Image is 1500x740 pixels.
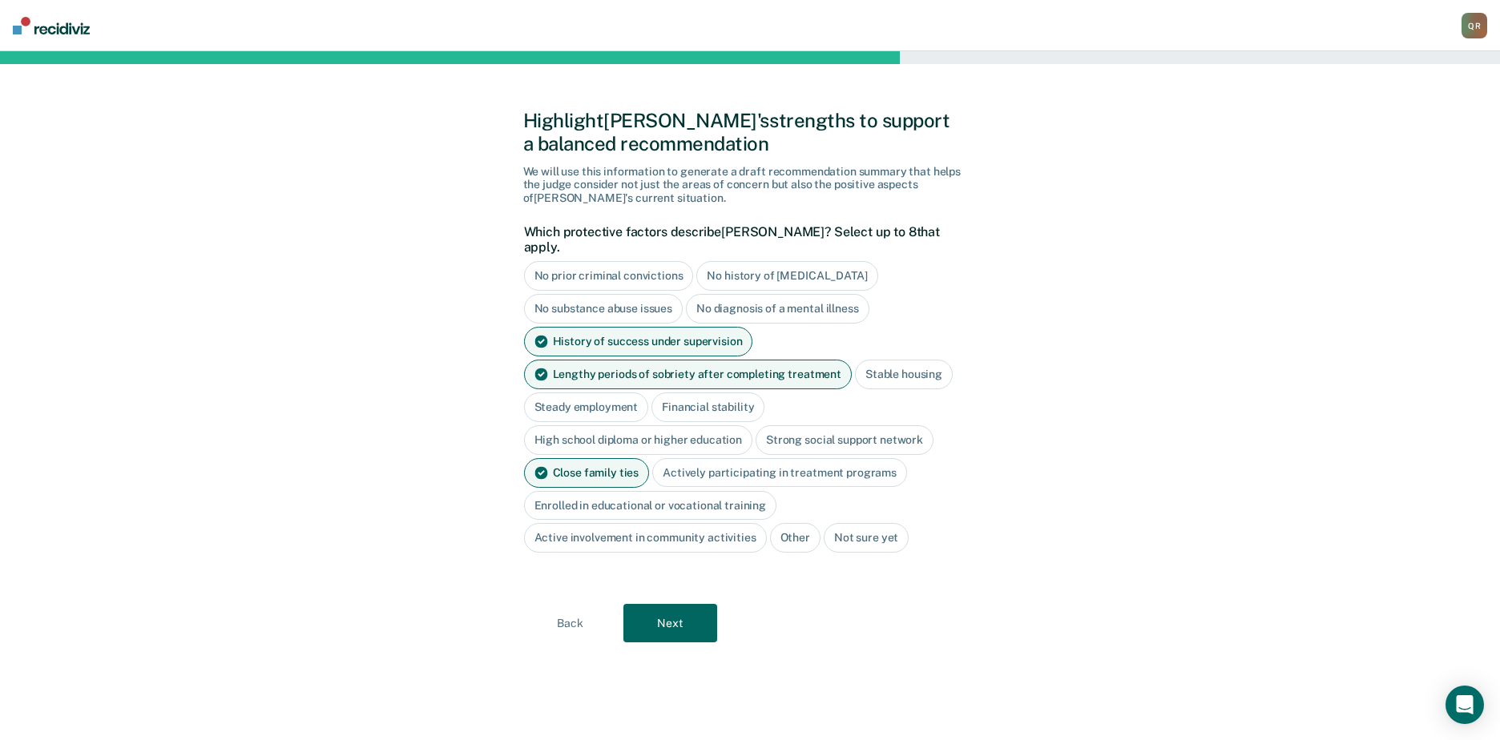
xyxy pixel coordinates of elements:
[524,224,969,255] label: Which protective factors describe [PERSON_NAME] ? Select up to 8 that apply.
[1462,13,1487,38] div: Q R
[524,327,753,356] div: History of success under supervision
[756,425,933,455] div: Strong social support network
[13,17,90,34] img: Recidiviz
[651,392,764,422] div: Financial stability
[524,261,694,291] div: No prior criminal convictions
[770,523,821,553] div: Other
[1462,13,1487,38] button: QR
[524,392,649,422] div: Steady employment
[1446,686,1484,724] div: Open Intercom Messenger
[524,458,650,488] div: Close family ties
[696,261,877,291] div: No history of [MEDICAL_DATA]
[524,360,852,389] div: Lengthy periods of sobriety after completing treatment
[686,294,869,324] div: No diagnosis of a mental illness
[824,523,909,553] div: Not sure yet
[523,109,978,155] div: Highlight [PERSON_NAME]'s strengths to support a balanced recommendation
[524,425,753,455] div: High school diploma or higher education
[623,604,717,642] button: Next
[523,604,617,642] button: Back
[524,491,777,521] div: Enrolled in educational or vocational training
[652,458,907,488] div: Actively participating in treatment programs
[855,360,953,389] div: Stable housing
[523,165,978,205] div: We will use this information to generate a draft recommendation summary that helps the judge cons...
[524,294,683,324] div: No substance abuse issues
[524,523,767,553] div: Active involvement in community activities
